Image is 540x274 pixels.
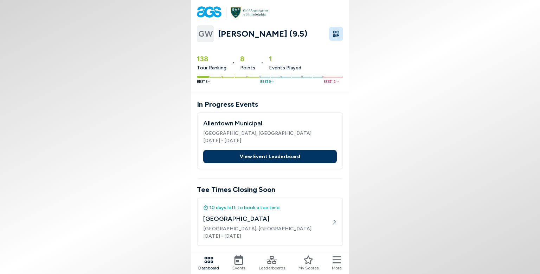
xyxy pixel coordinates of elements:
[323,79,339,84] span: Best 12
[203,225,332,232] span: [GEOGRAPHIC_DATA], [GEOGRAPHIC_DATA]
[269,64,301,71] span: Events Played
[240,54,255,64] span: 8
[203,119,337,128] h4: Allentown Municipal
[232,59,234,66] span: •
[260,79,274,84] span: Best 6
[197,184,343,195] h3: Tee Times Closing Soon
[298,265,319,271] span: My Scores
[203,137,337,144] span: [DATE] - [DATE]
[197,64,226,71] span: Tour Ranking
[197,99,343,110] h3: In Progress Events
[197,79,211,84] span: Best 3
[218,29,325,39] a: [PERSON_NAME] (9.5)
[269,54,301,64] span: 1
[203,130,337,137] span: [GEOGRAPHIC_DATA], [GEOGRAPHIC_DATA]
[240,64,255,71] span: Points
[232,265,245,271] span: Events
[332,265,342,271] span: More
[198,265,219,271] span: Dashboard
[203,232,332,240] span: [DATE] - [DATE]
[198,27,213,40] span: GW
[203,214,332,224] h4: [GEOGRAPHIC_DATA]
[197,25,214,42] a: GW
[261,59,263,66] span: •
[259,265,285,271] span: Leaderboards
[298,255,319,271] a: My Scores
[259,255,285,271] a: Leaderboards
[332,255,342,271] button: More
[197,198,343,249] a: 10 days left to book a tee time[GEOGRAPHIC_DATA][GEOGRAPHIC_DATA], [GEOGRAPHIC_DATA][DATE] - [DATE]
[197,54,226,64] span: 138
[203,204,332,211] div: 10 days left to book a tee time
[232,255,245,271] a: Events
[198,255,219,271] a: Dashboard
[203,150,337,163] button: View Event Leaderboard
[231,7,268,18] img: logo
